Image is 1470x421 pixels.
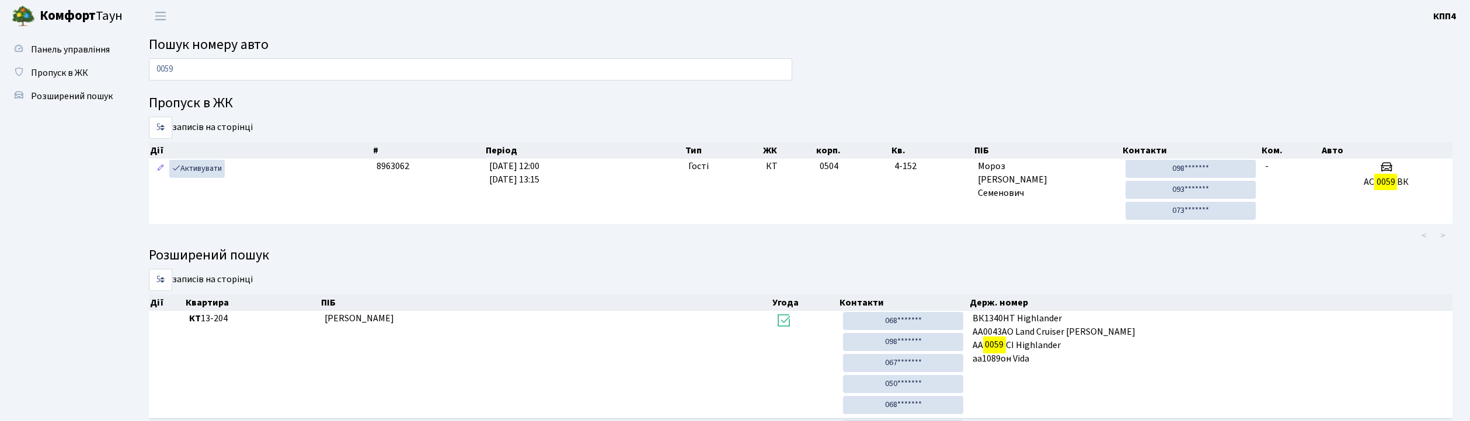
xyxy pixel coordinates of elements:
th: Держ. номер [969,294,1453,311]
th: Квартира [184,294,320,311]
span: Гості [688,160,709,173]
span: 0504 [820,160,838,173]
th: Ком. [1260,142,1321,159]
h4: Пропуск в ЖК [149,95,1452,112]
button: Переключити навігацію [146,6,175,26]
span: Таун [40,6,123,26]
th: Авто [1321,142,1453,159]
a: Редагувати [154,160,168,178]
span: Мороз [PERSON_NAME] Семенович [978,160,1117,200]
b: Комфорт [40,6,96,25]
span: Пропуск в ЖК [31,66,88,79]
span: 4-152 [894,160,968,173]
th: ЖК [762,142,815,159]
b: КПП4 [1433,10,1456,23]
th: Тип [684,142,762,159]
select: записів на сторінці [149,269,172,291]
th: # [372,142,485,159]
a: Пропуск в ЖК [6,61,123,85]
th: Період [485,142,684,159]
mark: 0059 [983,336,1005,353]
span: [DATE] 12:00 [DATE] 13:15 [489,160,539,186]
span: 8963062 [377,160,409,173]
span: ВК1340НТ Highlander АА0043АО Land Cruiser [PERSON_NAME] АА СІ Highlander аа1089он Vida [973,312,1448,365]
select: записів на сторінці [149,117,172,139]
th: Контакти [838,294,968,311]
span: Розширений пошук [31,90,113,103]
input: Пошук [149,58,792,80]
b: КТ [189,312,201,325]
th: Кв. [890,142,973,159]
th: Дії [149,142,372,159]
h5: АС ВК [1325,177,1448,188]
label: записів на сторінці [149,269,253,291]
th: ПІБ [320,294,771,311]
span: [PERSON_NAME] [325,312,394,325]
span: КТ [766,160,810,173]
mark: 0059 [1374,174,1396,190]
a: Активувати [169,160,225,178]
a: Панель управління [6,38,123,61]
a: КПП4 [1433,9,1456,23]
label: записів на сторінці [149,117,253,139]
th: корп. [815,142,890,159]
span: Панель управління [31,43,110,56]
span: - [1265,160,1269,173]
th: ПІБ [973,142,1121,159]
a: Розширений пошук [6,85,123,108]
th: Дії [149,294,184,311]
img: logo.png [12,5,35,28]
span: 13-204 [189,312,315,325]
h4: Розширений пошук [149,247,1452,264]
span: Пошук номеру авто [149,34,269,55]
th: Угода [771,294,838,311]
th: Контакти [1121,142,1261,159]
